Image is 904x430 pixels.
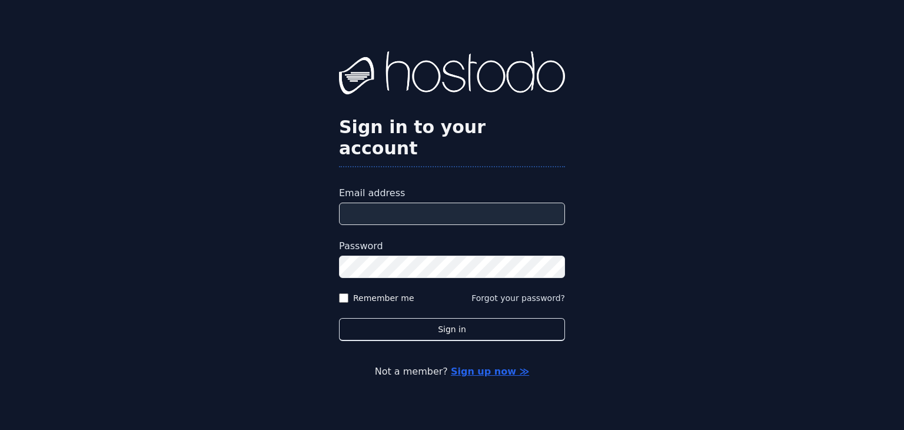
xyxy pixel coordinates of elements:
label: Email address [339,186,565,200]
label: Password [339,239,565,253]
a: Sign up now ≫ [451,366,529,377]
label: Remember me [353,292,414,304]
img: Hostodo [339,51,565,98]
button: Forgot your password? [471,292,565,304]
h2: Sign in to your account [339,117,565,159]
button: Sign in [339,318,565,341]
p: Not a member? [56,365,847,379]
